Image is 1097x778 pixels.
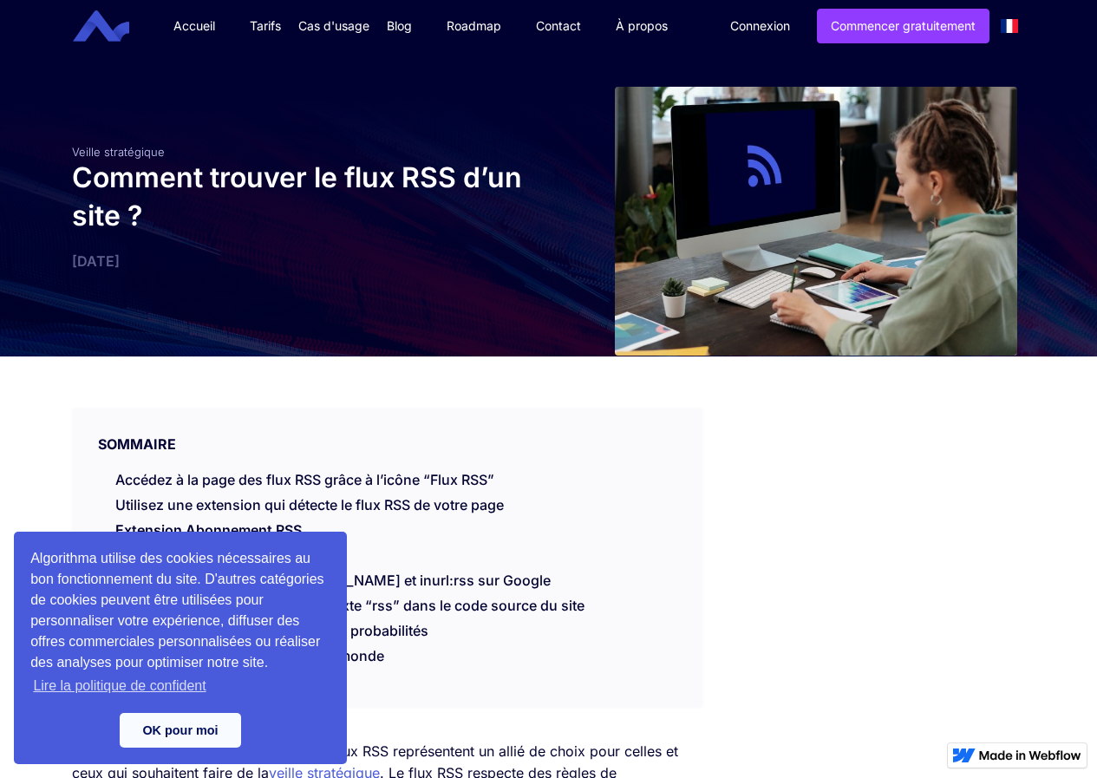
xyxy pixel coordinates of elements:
div: cookieconsent [14,532,347,764]
a: Connexion [717,10,803,42]
a: Accédez à la page des flux RSS grâce à l’icône “Flux RSS” [115,471,494,488]
div: Cas d'usage [298,17,369,35]
a: learn more about cookies [30,673,209,699]
a: Utilisez une extension qui détecte le flux RSS de votre page [115,496,504,513]
div: [DATE] [72,252,540,270]
img: Made in Webflow [979,750,1081,761]
a: Commencer gratuitement [817,9,989,43]
a: dismiss cookie message [120,713,241,748]
a: home [86,10,142,42]
div: Veille stratégique [72,145,540,159]
a: Extension Abonnement RSS [115,521,302,547]
h1: Comment trouver le flux RSS d’un site ? [72,159,540,235]
span: Algorithma utilise des cookies nécessaires au bon fonctionnement du site. D'autres catégories de ... [30,548,330,699]
a: Recherchez un fichier .xml ou le texte “rss” dans le code source du site [115,597,584,614]
div: SOMMAIRE [72,409,702,454]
